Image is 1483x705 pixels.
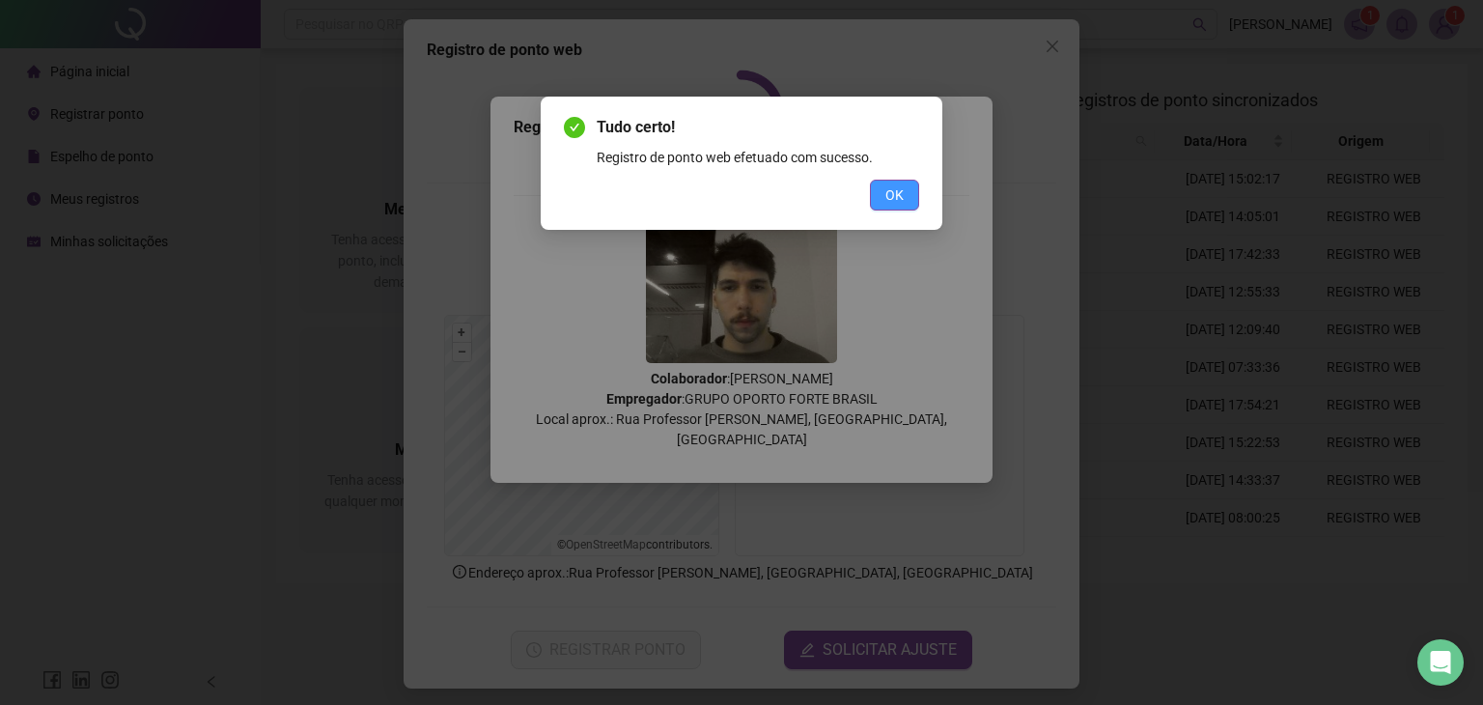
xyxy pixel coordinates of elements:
div: Registro de ponto web efetuado com sucesso. [597,147,919,168]
div: Open Intercom Messenger [1417,639,1464,686]
span: OK [885,184,904,206]
button: OK [870,180,919,211]
span: Tudo certo! [597,116,919,139]
span: check-circle [564,117,585,138]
